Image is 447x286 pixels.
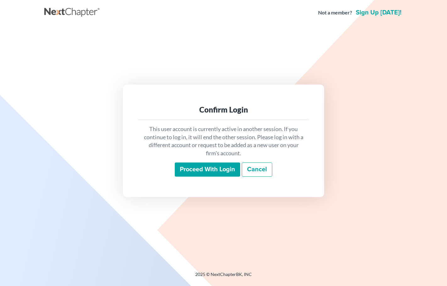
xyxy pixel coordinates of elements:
a: Cancel [242,162,272,177]
p: This user account is currently active in another session. If you continue to log in, it will end ... [143,125,304,157]
div: Confirm Login [143,105,304,115]
input: Proceed with login [175,162,240,177]
a: Sign up [DATE]! [355,9,403,16]
strong: Not a member? [318,9,352,16]
div: 2025 © NextChapterBK, INC [44,271,403,283]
